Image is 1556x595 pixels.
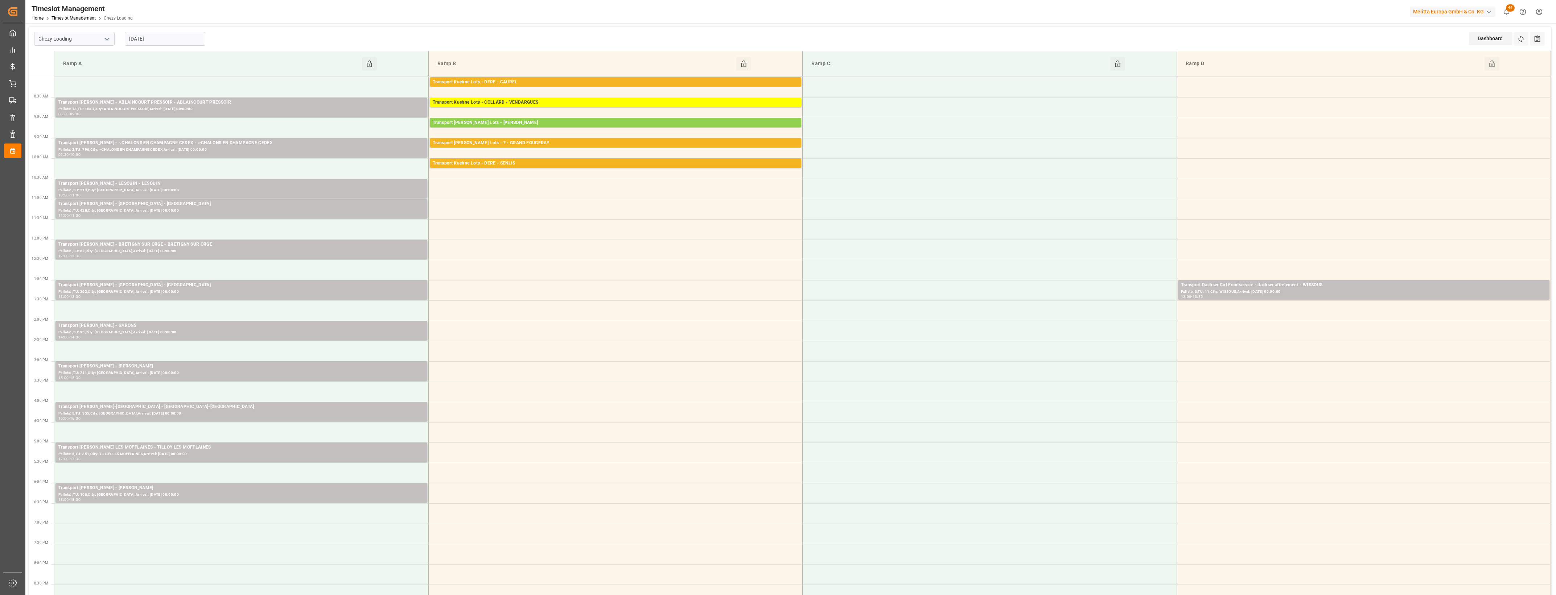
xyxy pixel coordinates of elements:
[1469,32,1512,45] div: Dashboard
[70,214,81,217] div: 11:30
[58,254,69,258] div: 12:00
[101,33,112,45] button: open menu
[1410,5,1498,18] button: Melitta Europa GmbH & Co. KG
[433,126,798,133] div: Pallets: 1,TU: ,City: CARQUEFOU,Arrival: [DATE] 00:00:00
[1191,295,1192,298] div: -
[58,99,424,106] div: Transport [PERSON_NAME] - ABLAINCOURT PRESSOIR - ABLAINCOURT PRESSOIR
[32,175,48,179] span: 10:30 AM
[1506,4,1515,12] span: 44
[34,399,48,403] span: 4:00 PM
[69,376,70,379] div: -
[34,581,48,585] span: 8:30 PM
[435,57,736,71] div: Ramp B
[34,277,48,281] span: 1:00 PM
[1193,295,1203,298] div: 13:30
[433,106,798,112] div: Pallets: 20,TU: 464,City: [GEOGRAPHIC_DATA],Arrival: [DATE] 00:00:00
[69,214,70,217] div: -
[34,520,48,524] span: 7:00 PM
[1181,295,1191,298] div: 13:00
[58,457,69,461] div: 17:00
[32,236,48,240] span: 12:00 PM
[34,378,48,382] span: 3:30 PM
[69,295,70,298] div: -
[58,403,424,411] div: Transport [PERSON_NAME]-[GEOGRAPHIC_DATA] - [GEOGRAPHIC_DATA]-[GEOGRAPHIC_DATA]
[58,363,424,370] div: Transport [PERSON_NAME] - [PERSON_NAME]
[34,338,48,342] span: 2:30 PM
[32,16,44,21] a: Home
[58,322,424,329] div: Transport [PERSON_NAME] - GARONS
[58,214,69,217] div: 11:00
[70,336,81,339] div: 14:30
[32,216,48,220] span: 11:30 AM
[70,112,81,116] div: 09:00
[808,57,1110,71] div: Ramp C
[34,541,48,545] span: 7:30 PM
[58,336,69,339] div: 14:00
[34,459,48,463] span: 5:30 PM
[69,194,70,197] div: -
[58,194,69,197] div: 10:30
[70,498,81,501] div: 18:30
[60,57,362,71] div: Ramp A
[34,439,48,443] span: 5:00 PM
[1183,57,1485,71] div: Ramp D
[69,254,70,258] div: -
[58,289,424,295] div: Pallets: ,TU: 262,City: [GEOGRAPHIC_DATA],Arrival: [DATE] 00:00:00
[34,500,48,504] span: 6:30 PM
[58,492,424,498] div: Pallets: ,TU: 108,City: [GEOGRAPHIC_DATA],Arrival: [DATE] 00:00:00
[34,32,115,46] input: Type to search/select
[69,112,70,116] div: -
[69,457,70,461] div: -
[1181,282,1547,289] div: Transport Dachser Cof Foodservice - dachser affretement - WISSOUS
[32,155,48,159] span: 10:00 AM
[433,79,798,86] div: Transport Kuehne Lots - DERE - CAUREL
[34,419,48,423] span: 4:30 PM
[32,3,133,14] div: Timeslot Management
[433,167,798,173] div: Pallets: 2,TU: 1221,City: [GEOGRAPHIC_DATA],Arrival: [DATE] 00:00:00
[69,498,70,501] div: -
[58,241,424,248] div: Transport [PERSON_NAME] - BRETIGNY SUR ORGE - BRETIGNY SUR ORGE
[58,329,424,336] div: Pallets: ,TU: 95,City: [GEOGRAPHIC_DATA],Arrival: [DATE] 00:00:00
[1181,289,1547,295] div: Pallets: 3,TU: 11,City: WISSOUS,Arrival: [DATE] 00:00:00
[125,32,205,46] input: DD-MM-YYYY
[58,411,424,417] div: Pallets: 5,TU: 355,City: [GEOGRAPHIC_DATA],Arrival: [DATE] 00:00:00
[433,160,798,167] div: Transport Kuehne Lots - DERE - SENLIS
[433,147,798,153] div: Pallets: 11,TU: 922,City: [GEOGRAPHIC_DATA],Arrival: [DATE] 00:00:00
[70,153,81,156] div: 10:00
[58,187,424,194] div: Pallets: ,TU: 213,City: [GEOGRAPHIC_DATA],Arrival: [DATE] 00:00:00
[433,99,798,106] div: Transport Kuehne Lots - COLLARD - VENDARGUES
[52,16,96,21] a: Timeslot Management
[58,370,424,376] div: Pallets: ,TU: 211,City: [GEOGRAPHIC_DATA],Arrival: [DATE] 00:00:00
[34,297,48,301] span: 1:30 PM
[433,86,798,92] div: Pallets: 2,TU: 289,City: [GEOGRAPHIC_DATA],Arrival: [DATE] 00:00:00
[34,358,48,362] span: 3:00 PM
[58,417,69,420] div: 16:00
[58,112,69,116] div: 08:30
[58,282,424,289] div: Transport [PERSON_NAME] - [GEOGRAPHIC_DATA] - [GEOGRAPHIC_DATA]
[70,457,81,461] div: 17:30
[34,115,48,118] span: 9:00 AM
[58,147,424,153] div: Pallets: 2,TU: 796,City: ~CHALONS EN CHAMPAGNE CEDEX,Arrival: [DATE] 00:00:00
[34,135,48,139] span: 9:30 AM
[34,561,48,565] span: 8:00 PM
[69,153,70,156] div: -
[69,417,70,420] div: -
[58,153,69,156] div: 09:30
[58,208,424,214] div: Pallets: ,TU: 428,City: [GEOGRAPHIC_DATA],Arrival: [DATE] 00:00:00
[70,194,81,197] div: 11:00
[58,484,424,492] div: Transport [PERSON_NAME] - [PERSON_NAME]
[58,106,424,112] div: Pallets: 13,TU: 1083,City: ABLAINCOURT PRESSOIR,Arrival: [DATE] 00:00:00
[58,248,424,254] div: Pallets: ,TU: 62,City: [GEOGRAPHIC_DATA],Arrival: [DATE] 00:00:00
[34,480,48,484] span: 6:00 PM
[70,295,81,298] div: 13:30
[433,119,798,126] div: Transport [PERSON_NAME] Lots - [PERSON_NAME]
[70,376,81,379] div: 15:30
[32,196,48,200] span: 11:00 AM
[34,94,48,98] span: 8:30 AM
[58,451,424,457] div: Pallets: 5,TU: 351,City: TILLOY LES MOFFLAINES,Arrival: [DATE] 00:00:00
[58,498,69,501] div: 18:00
[58,444,424,451] div: Transport [PERSON_NAME] LES MOFFLAINES - TILLOY LES MOFFLAINES
[58,200,424,208] div: Transport [PERSON_NAME] - [GEOGRAPHIC_DATA] - [GEOGRAPHIC_DATA]
[433,140,798,147] div: Transport [PERSON_NAME] Lots - ? - GRAND FOUGERAY
[58,180,424,187] div: Transport [PERSON_NAME] - LESQUIN - LESQUIN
